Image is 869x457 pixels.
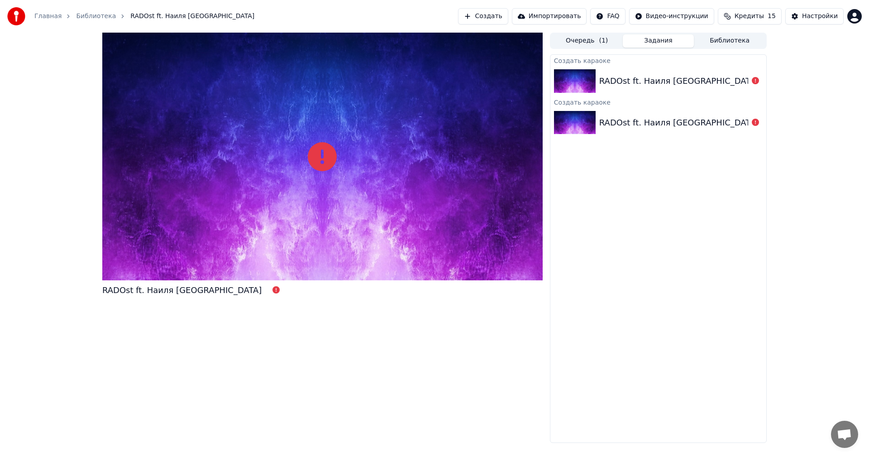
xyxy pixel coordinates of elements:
span: Кредиты [735,12,764,21]
div: Создать караоке [550,96,766,107]
span: 15 [768,12,776,21]
button: Импортировать [512,8,587,24]
button: Создать [458,8,508,24]
div: RADOst ft. Наиля [GEOGRAPHIC_DATA] [599,116,759,129]
nav: breadcrumb [34,12,254,21]
button: Кредиты15 [718,8,782,24]
img: youka [7,7,25,25]
div: Создать караоке [550,55,766,66]
a: Главная [34,12,62,21]
button: FAQ [590,8,625,24]
button: Библиотека [694,34,765,48]
div: RADOst ft. Наиля [GEOGRAPHIC_DATA] [102,284,262,297]
div: Открытый чат [831,421,858,448]
button: Настройки [785,8,844,24]
div: Настройки [802,12,838,21]
button: Видео-инструкции [629,8,714,24]
button: Задания [623,34,694,48]
span: ( 1 ) [599,36,608,45]
a: Библиотека [76,12,116,21]
button: Очередь [551,34,623,48]
div: RADOst ft. Наиля [GEOGRAPHIC_DATA] [599,75,759,87]
span: RADOst ft. Наиля [GEOGRAPHIC_DATA] [130,12,254,21]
